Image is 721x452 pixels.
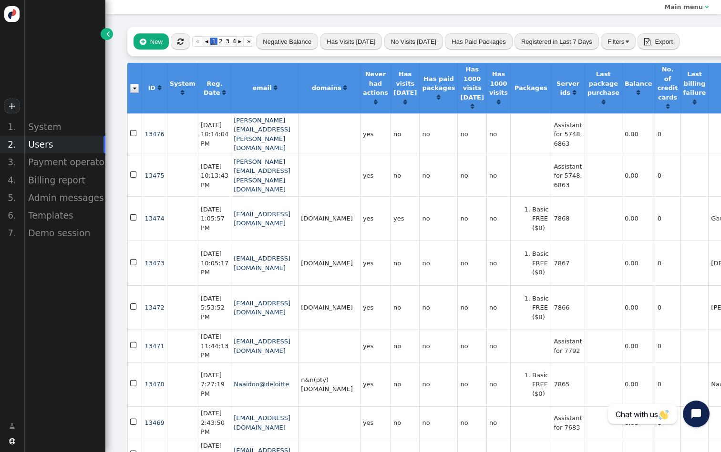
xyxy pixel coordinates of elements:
span: Click to sort [497,99,500,105]
span: 13473 [144,260,164,267]
td: no [391,113,419,155]
span: [DATE] 10:13:43 PM [201,163,228,189]
a: 13470 [144,381,164,388]
div: Billing report [24,171,105,189]
button: Has Paid Packages [445,33,512,50]
td: no [457,406,486,439]
td: yes [360,241,391,285]
a: ◂ [203,36,210,47]
td: 0.00 [622,196,655,241]
span: Click to sort [181,90,184,96]
span:  [106,29,110,39]
span:  [140,38,146,45]
a:  [374,99,377,106]
li: Basic FREE ($0) [532,205,548,233]
span: 4 [231,38,237,45]
span: Click to sort [274,85,277,91]
td: 0 [655,362,680,407]
a: [PERSON_NAME][EMAIL_ADDRESS][PERSON_NAME][DOMAIN_NAME] [234,158,290,193]
td: yes [360,406,391,439]
td: no [486,362,510,407]
td: no [391,241,419,285]
span: 3 [224,38,231,45]
b: Reg. Date [204,80,223,97]
span: [DATE] 1:05:57 PM [201,206,225,231]
a:  [471,103,474,110]
td: no [486,155,510,196]
td: no [391,362,419,407]
b: System [170,80,196,87]
a: 13472 [144,304,164,311]
td: no [391,406,419,439]
span:  [9,422,15,431]
span: Click to sort [374,99,377,105]
td: 7866 [551,285,584,330]
b: Packages [515,84,547,91]
td: yes [360,330,391,362]
span: 13471 [144,342,164,350]
a: 13475 [144,172,164,179]
span: 13469 [144,419,164,426]
a: [EMAIL_ADDRESS][DOMAIN_NAME] [234,211,290,227]
a:  [693,99,696,106]
td: no [391,330,419,362]
a:  [637,89,640,96]
td: no [457,285,486,330]
td: 0 [655,285,680,330]
b: Has 1000 visits [489,70,508,96]
td: yes [360,113,391,155]
td: no [486,196,510,241]
td: 0 [655,330,680,362]
b: Balance [625,80,652,87]
td: 7865 [551,362,584,407]
div: System [24,118,105,136]
td: no [486,241,510,285]
td: [DOMAIN_NAME] [298,196,360,241]
li: Basic FREE ($0) [532,249,548,277]
a: [EMAIL_ADDRESS][DOMAIN_NAME] [234,338,290,354]
div: Admin messages [24,189,105,207]
b: Last package purchase [587,70,619,96]
a:  [403,99,407,106]
a: 13474 [144,215,164,222]
td: no [419,155,457,196]
li: Basic FREE ($0) [532,294,548,322]
a:  [602,99,605,106]
td: 0.00 [622,241,655,285]
span: [DATE] 10:05:17 PM [201,250,228,276]
a:  [181,89,184,96]
b: Has visits [DATE] [393,70,417,96]
a:  [3,418,21,434]
button: New [134,33,169,50]
b: domains [312,84,341,91]
span: [DATE] 11:44:13 PM [201,333,228,359]
td: no [457,196,486,241]
a: [EMAIL_ADDRESS][DOMAIN_NAME] [234,414,290,431]
td: yes [360,155,391,196]
td: Assistant for 7792 [551,330,584,362]
b: ID [148,84,155,91]
span: [DATE] 10:14:04 PM [201,121,228,147]
span: Click to sort [693,99,696,105]
td: no [391,155,419,196]
td: Assistant for 7683 [551,406,584,439]
a:  [222,89,226,96]
td: 7867 [551,241,584,285]
td: 0 [655,196,680,241]
span: [DATE] 5:53:52 PM [201,295,225,321]
td: no [457,330,486,362]
button:  [171,33,190,50]
td: Assistant for 5748, 6863 [551,113,584,155]
span: 13476 [144,131,164,138]
td: [DOMAIN_NAME] [298,285,360,330]
td: yes [391,196,419,241]
td: 0.00 [622,330,655,362]
span: 1 [210,38,217,45]
a:  [437,94,440,101]
span: Click to sort [403,99,407,105]
div: Payment operators [24,153,105,171]
td: 0.00 [622,362,655,407]
span:  [644,38,650,45]
li: Basic FREE ($0) [532,371,548,399]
